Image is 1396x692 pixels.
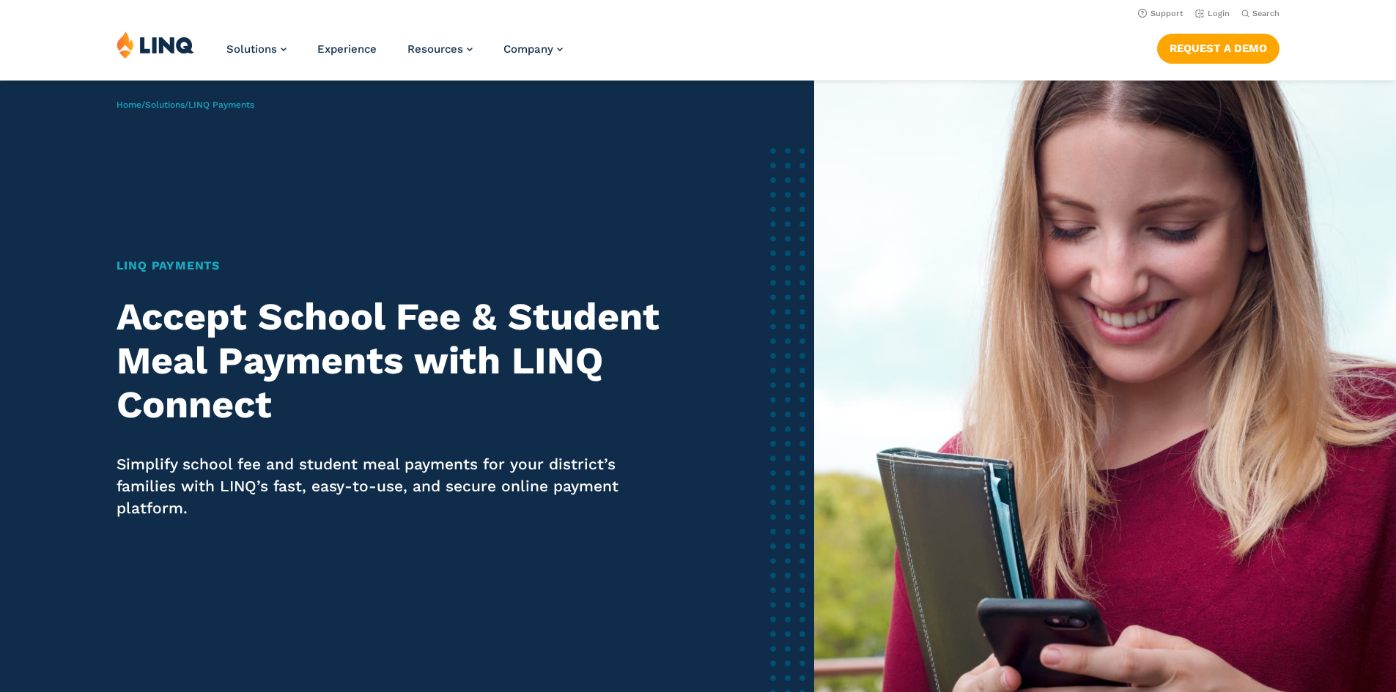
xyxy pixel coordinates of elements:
[1138,9,1183,18] a: Support
[117,100,141,110] a: Home
[226,31,563,79] nav: Primary Navigation
[117,295,667,426] h2: Accept School Fee & Student Meal Payments with LINQ Connect
[117,31,194,59] img: LINQ | K‑12 Software
[1157,34,1279,63] a: Request a Demo
[1241,8,1279,19] button: Open Search Bar
[503,42,563,56] a: Company
[117,100,254,110] span: / /
[503,42,553,56] span: Company
[317,42,377,56] a: Experience
[117,453,667,519] p: Simplify school fee and student meal payments for your district’s families with LINQ’s fast, easy...
[117,257,667,275] h1: LINQ Payments
[407,42,463,56] span: Resources
[407,42,473,56] a: Resources
[1157,31,1279,63] nav: Button Navigation
[1252,9,1279,18] span: Search
[226,42,277,56] span: Solutions
[145,100,185,110] a: Solutions
[226,42,287,56] a: Solutions
[1195,9,1230,18] a: Login
[188,100,254,110] span: LINQ Payments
